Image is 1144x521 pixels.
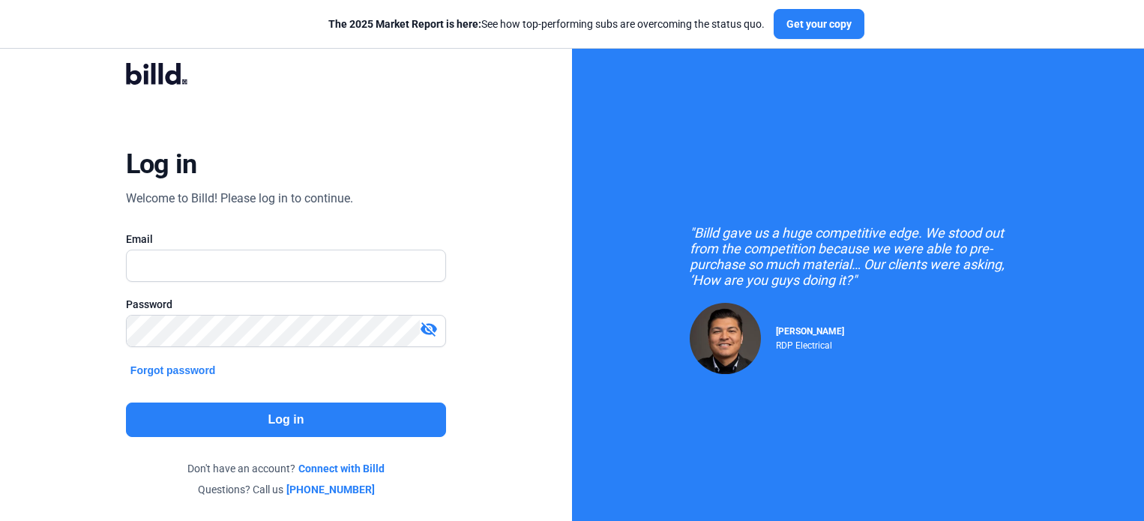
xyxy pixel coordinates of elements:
[126,232,446,247] div: Email
[774,9,864,39] button: Get your copy
[126,362,220,379] button: Forgot password
[690,303,761,374] img: Raul Pacheco
[126,403,446,437] button: Log in
[298,461,385,476] a: Connect with Billd
[126,297,446,312] div: Password
[286,482,375,497] a: [PHONE_NUMBER]
[328,18,481,30] span: The 2025 Market Report is here:
[126,148,197,181] div: Log in
[328,16,765,31] div: See how top-performing subs are overcoming the status quo.
[126,482,446,497] div: Questions? Call us
[776,337,844,351] div: RDP Electrical
[690,225,1027,288] div: "Billd gave us a huge competitive edge. We stood out from the competition because we were able to...
[126,461,446,476] div: Don't have an account?
[420,320,438,338] mat-icon: visibility_off
[776,326,844,337] span: [PERSON_NAME]
[126,190,353,208] div: Welcome to Billd! Please log in to continue.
